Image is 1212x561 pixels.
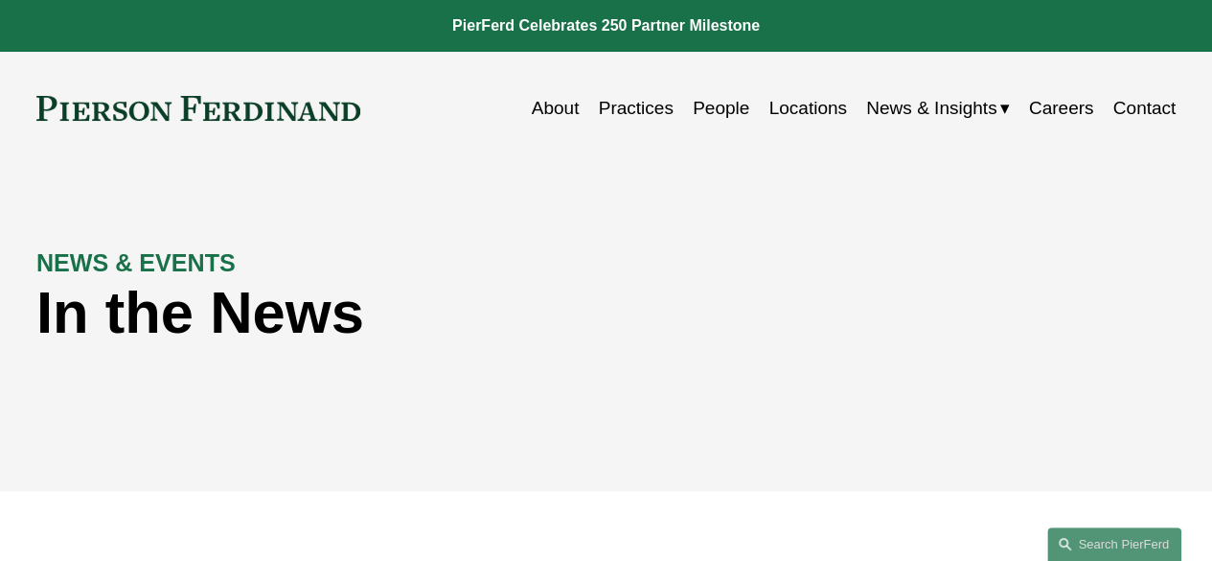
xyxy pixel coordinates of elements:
a: Contact [1113,90,1177,127]
a: People [693,90,749,127]
a: Search this site [1047,527,1181,561]
a: Practices [599,90,674,127]
a: About [532,90,580,127]
strong: NEWS & EVENTS [36,249,236,276]
a: Careers [1029,90,1094,127]
span: News & Insights [866,92,996,125]
a: Locations [768,90,846,127]
a: folder dropdown [866,90,1009,127]
h1: In the News [36,279,891,346]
